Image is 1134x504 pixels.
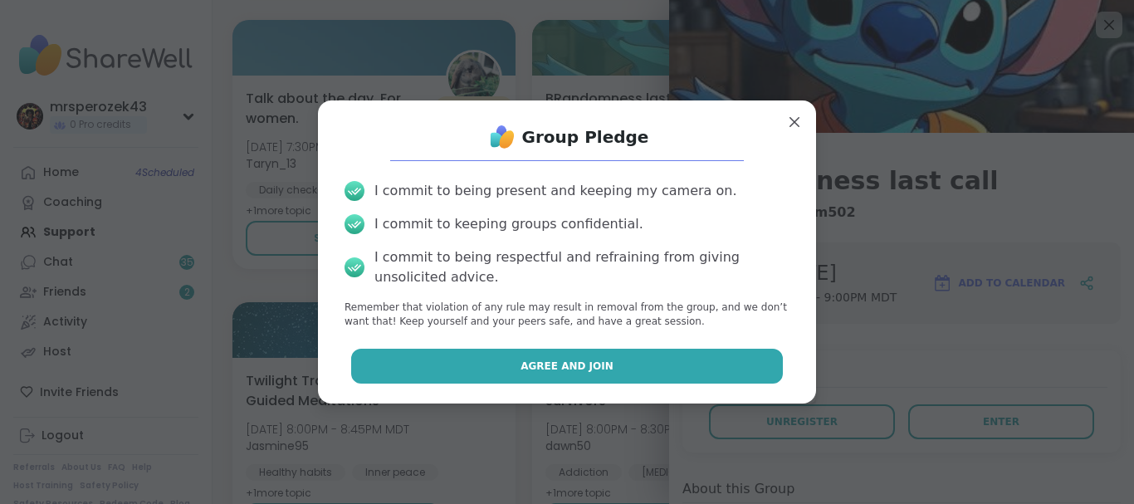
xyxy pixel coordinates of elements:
[374,181,736,201] div: I commit to being present and keeping my camera on.
[522,125,649,149] h1: Group Pledge
[345,301,789,329] p: Remember that violation of any rule may result in removal from the group, and we don’t want that!...
[374,247,789,287] div: I commit to being respectful and refraining from giving unsolicited advice.
[521,359,613,374] span: Agree and Join
[486,120,519,154] img: ShareWell Logo
[374,214,643,234] div: I commit to keeping groups confidential.
[351,349,784,384] button: Agree and Join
